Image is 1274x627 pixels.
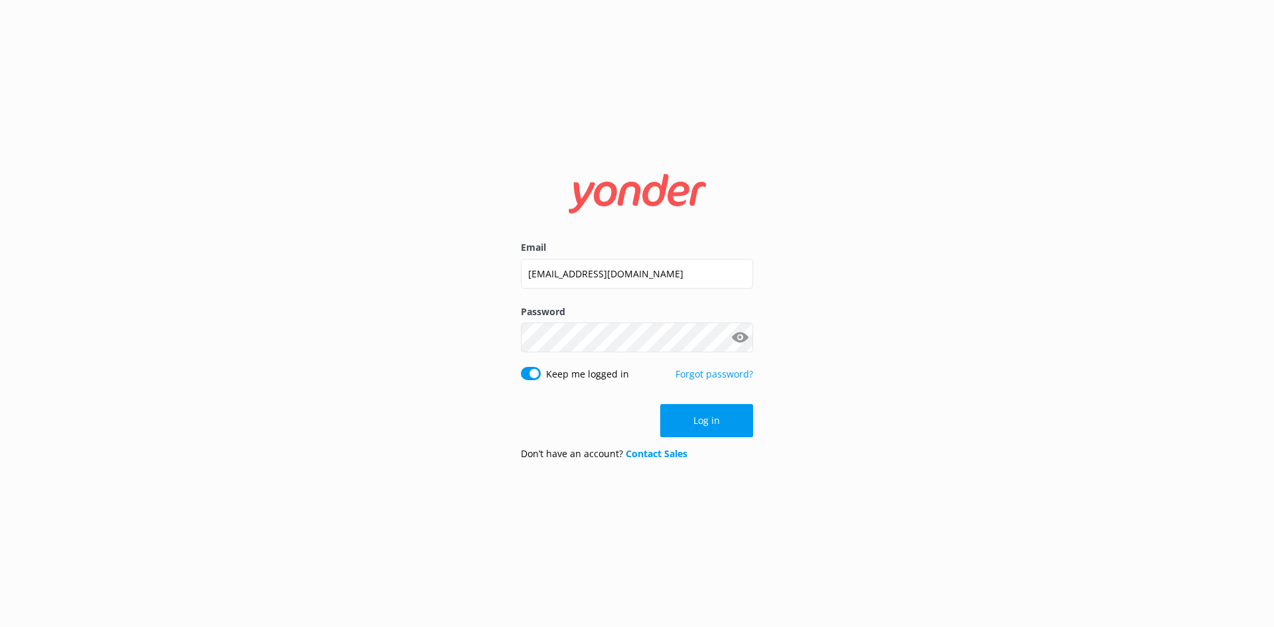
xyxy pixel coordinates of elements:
input: user@emailaddress.com [521,259,753,289]
button: Show password [727,324,753,351]
label: Email [521,240,753,255]
a: Contact Sales [626,447,687,460]
button: Log in [660,404,753,437]
label: Keep me logged in [546,367,629,382]
a: Forgot password? [675,368,753,380]
p: Don’t have an account? [521,447,687,461]
label: Password [521,305,753,319]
